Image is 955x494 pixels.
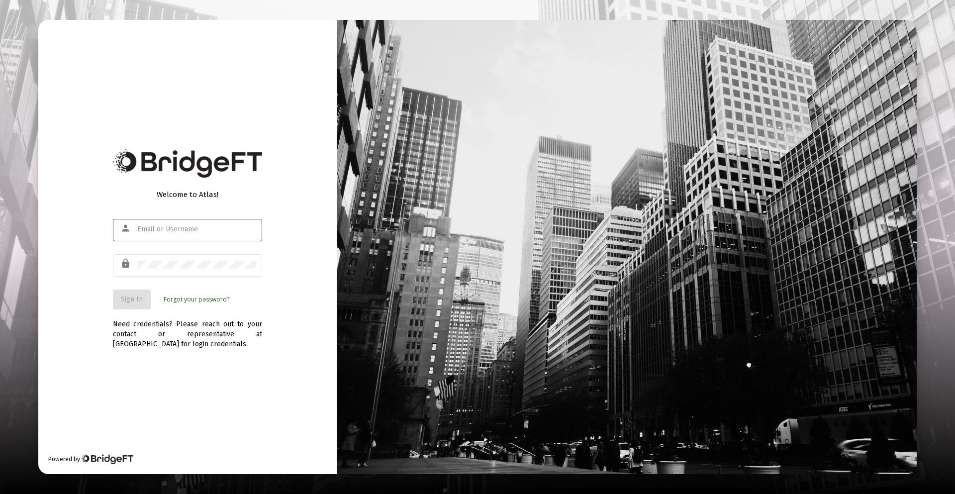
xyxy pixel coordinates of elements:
[113,190,262,199] div: Welcome to Atlas!
[113,290,151,309] button: Sign In
[164,295,229,304] a: Forgot your password?
[137,225,257,233] input: Email or Username
[113,309,262,349] div: Need credentials? Please reach out to your contact or representative at [GEOGRAPHIC_DATA] for log...
[113,149,262,178] img: Bridge Financial Technology Logo
[120,222,132,234] mat-icon: person
[120,258,132,270] mat-icon: lock
[121,295,143,303] span: Sign In
[81,454,133,464] img: Bridge Financial Technology Logo
[48,454,133,464] div: Powered by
